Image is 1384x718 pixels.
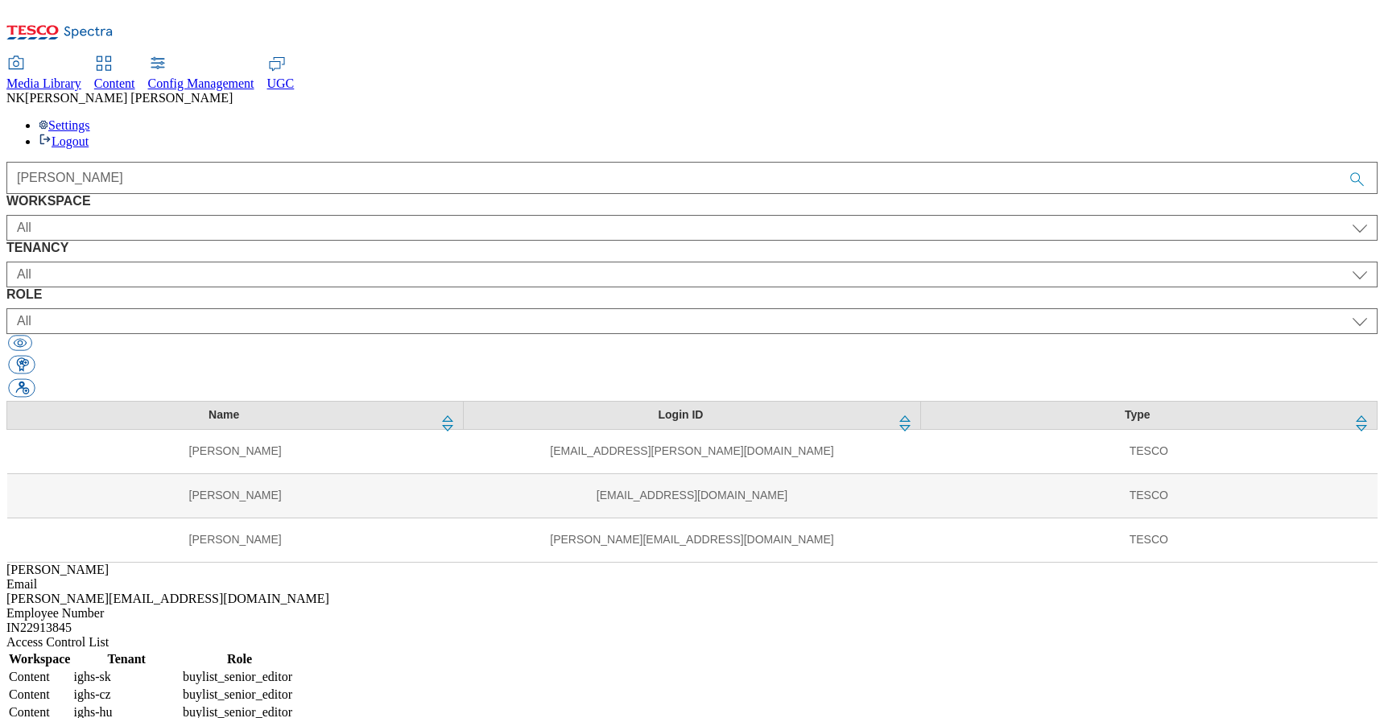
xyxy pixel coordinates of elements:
td: [EMAIL_ADDRESS][DOMAIN_NAME] [464,473,920,518]
span: NK [6,91,25,105]
span: Content [94,76,135,90]
th: Tenant [72,651,180,667]
td: TESCO [920,429,1377,473]
div: Employee Number [6,606,1378,621]
span: Media Library [6,76,81,90]
td: buylist_senior_editor [182,669,297,685]
td: Content [8,669,71,685]
td: [PERSON_NAME][EMAIL_ADDRESS][DOMAIN_NAME] [464,518,920,562]
th: Role [182,651,297,667]
td: [EMAIL_ADDRESS][PERSON_NAME][DOMAIN_NAME] [464,429,920,473]
a: Settings [39,118,90,132]
td: [PERSON_NAME] [7,518,464,562]
td: [PERSON_NAME] [7,473,464,518]
a: Media Library [6,57,81,91]
span: [PERSON_NAME] [PERSON_NAME] [25,91,233,105]
td: [PERSON_NAME] [7,429,464,473]
div: IN22913845 [6,621,1378,635]
label: TENANCY [6,241,1378,255]
label: WORKSPACE [6,194,1378,208]
span: [PERSON_NAME] [6,563,109,576]
a: Logout [39,134,89,148]
input: Accessible label text [6,162,1378,194]
td: ighs-sk [72,669,180,685]
td: TESCO [920,518,1377,562]
div: Email [6,577,1378,592]
div: Name [17,408,431,423]
td: ighs-cz [72,687,180,703]
th: Workspace [8,651,71,667]
div: [PERSON_NAME][EMAIL_ADDRESS][DOMAIN_NAME] [6,592,1378,606]
span: UGC [267,76,295,90]
td: Content [8,687,71,703]
div: Type [931,408,1345,423]
td: TESCO [920,473,1377,518]
a: Content [94,57,135,91]
span: Config Management [148,76,254,90]
div: Access Control List [6,635,1378,650]
td: buylist_senior_editor [182,687,297,703]
div: Login ID [473,408,887,423]
a: Config Management [148,57,254,91]
a: UGC [267,57,295,91]
label: ROLE [6,287,1378,302]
